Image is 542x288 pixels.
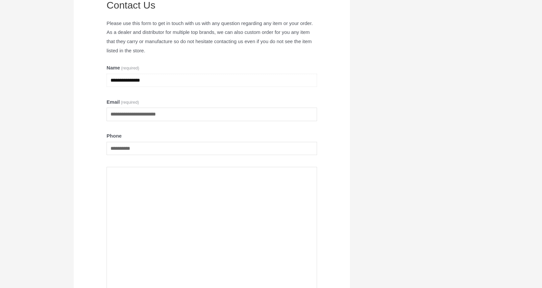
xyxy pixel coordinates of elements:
[121,100,139,105] span: (required)
[107,19,317,55] p: Please use this form to get in touch with us with any question regarding any item or your order. ...
[107,131,317,141] label: Phone
[107,97,317,107] label: Email
[107,63,317,72] label: Name
[121,65,139,70] span: (required)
